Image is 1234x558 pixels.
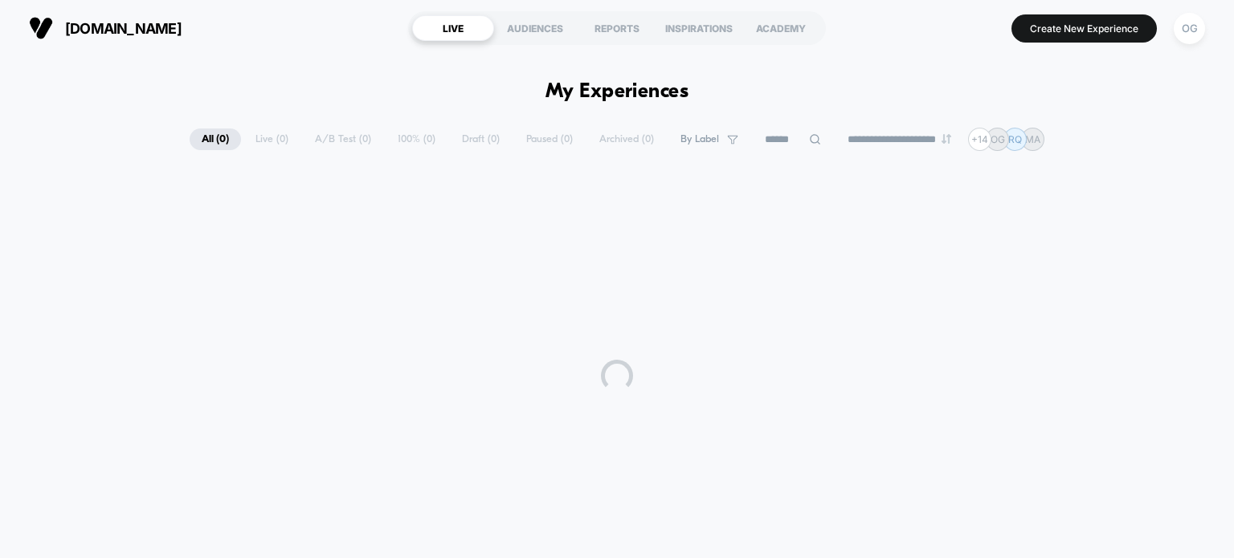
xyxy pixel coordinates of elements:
div: REPORTS [576,15,658,41]
p: RQ [1008,133,1022,145]
p: OG [991,133,1005,145]
img: end [942,134,951,144]
div: LIVE [412,15,494,41]
div: ACADEMY [740,15,822,41]
div: OG [1174,13,1205,44]
span: [DOMAIN_NAME] [65,20,182,37]
button: Create New Experience [1011,14,1157,43]
span: By Label [680,133,719,145]
button: [DOMAIN_NAME] [24,15,186,41]
div: AUDIENCES [494,15,576,41]
p: MA [1025,133,1040,145]
button: OG [1169,12,1210,45]
h1: My Experiences [545,80,689,104]
img: Visually logo [29,16,53,40]
div: INSPIRATIONS [658,15,740,41]
span: All ( 0 ) [190,128,241,150]
div: + 14 [968,128,991,151]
